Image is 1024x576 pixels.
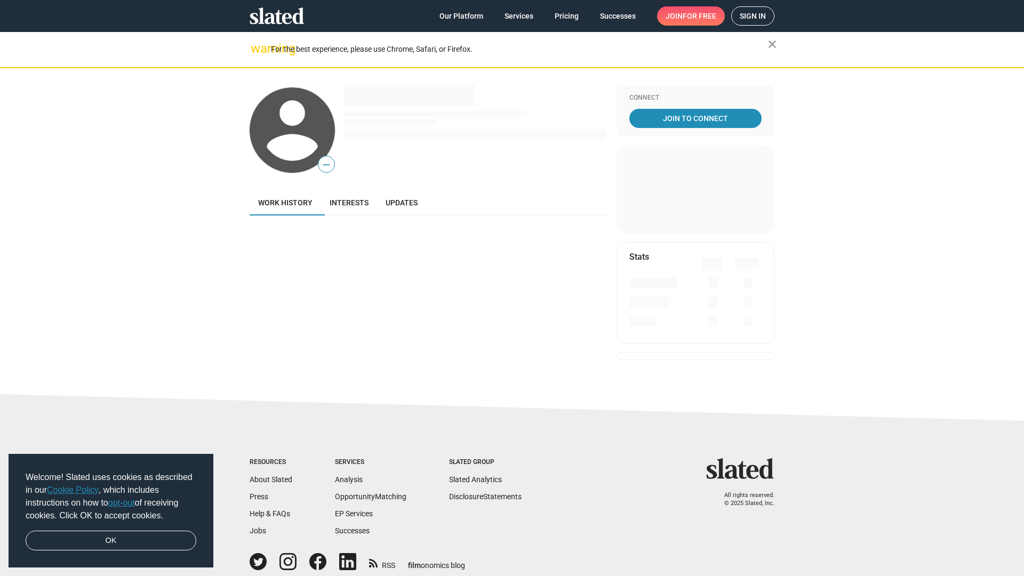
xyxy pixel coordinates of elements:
[335,526,370,535] a: Successes
[591,6,644,26] a: Successes
[258,198,313,207] span: Work history
[335,492,406,501] a: OpportunityMatching
[408,561,421,570] span: film
[766,38,779,51] mat-icon: close
[321,190,377,215] a: Interests
[250,509,290,518] a: Help & FAQs
[250,190,321,215] a: Work history
[250,492,268,501] a: Press
[250,475,292,484] a: About Slated
[713,492,774,507] p: All rights reserved. © 2025 Slated, Inc.
[335,509,373,518] a: EP Services
[666,6,716,26] span: Join
[600,6,636,26] span: Successes
[496,6,542,26] a: Services
[386,198,418,207] span: Updates
[505,6,533,26] span: Services
[108,498,135,507] a: opt-out
[629,251,649,262] mat-card-title: Stats
[335,475,363,484] a: Analysis
[26,531,196,551] a: dismiss cookie message
[9,454,213,568] div: cookieconsent
[431,6,492,26] a: Our Platform
[250,458,292,467] div: Resources
[629,109,762,128] a: Join To Connect
[449,475,502,484] a: Slated Analytics
[251,42,263,55] mat-icon: warning
[47,485,99,494] a: Cookie Policy
[631,109,759,128] span: Join To Connect
[439,6,483,26] span: Our Platform
[377,190,426,215] a: Updates
[731,6,774,26] a: Sign in
[250,526,266,535] a: Jobs
[330,198,369,207] span: Interests
[449,492,522,501] a: DisclosureStatements
[629,94,762,102] div: Connect
[318,158,334,172] span: —
[657,6,725,26] a: Joinfor free
[449,458,522,467] div: Slated Group
[546,6,587,26] a: Pricing
[408,552,465,571] a: filmonomics blog
[335,458,406,467] div: Services
[271,42,768,57] div: For the best experience, please use Chrome, Safari, or Firefox.
[26,471,196,522] span: Welcome! Slated uses cookies as described in our , which includes instructions on how to of recei...
[740,7,766,25] span: Sign in
[369,554,395,571] a: RSS
[555,6,579,26] span: Pricing
[683,6,716,26] span: for free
